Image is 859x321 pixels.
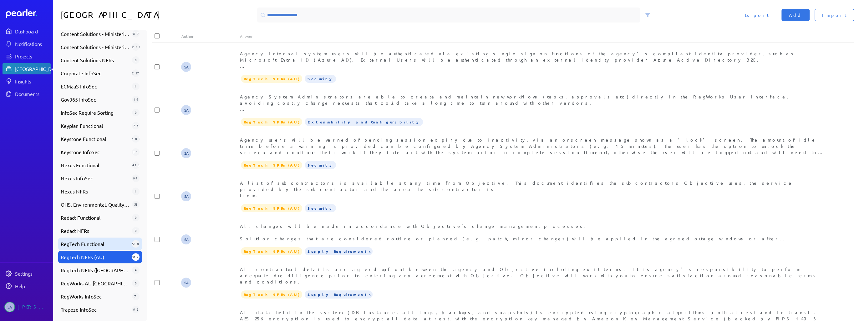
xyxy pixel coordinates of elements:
span: Steve Ackermann [181,234,191,244]
div: 95 [132,306,140,313]
span: Supply Requirements [305,247,373,255]
div: 7 [132,293,140,300]
span: Keyplan Functional [61,122,130,129]
div: Notifications [15,41,50,47]
div: Agency System Administrators are able to create and maintain new workflows (tasks, approvals etc)... [240,93,825,112]
div: 182 [132,135,140,143]
span: Gov365 InfoSec [61,96,130,103]
div: Settings [15,270,50,277]
h1: [GEOGRAPHIC_DATA] [61,8,255,23]
span: Nexus NFRs [61,188,130,195]
div: Agency Internal system users will be authenticated via existing single sign-on functions of the a... [240,50,825,69]
span: Security [305,204,336,212]
span: Keystone InfoSec [61,148,130,156]
span: Steve Ackermann [181,191,191,201]
span: Content Solutions - Ministerials - Functional [61,30,130,38]
div: A list of subcontractors is available at any time from Objective. This document identifies the su... [240,180,825,198]
span: Redact Functional [61,214,130,221]
div: 0 [132,109,140,116]
div: Help [15,283,50,289]
div: All changes will be made in accordance with Objective’s change management processes. Solution cha... [240,223,825,242]
span: OHS, Environmental, Quality, Ethical Dealings [61,201,130,208]
span: Steve Ackermann [4,302,15,312]
div: 415 [132,161,140,169]
a: Notifications [3,38,51,49]
a: Insights [3,76,51,87]
div: Documents [15,91,50,97]
div: Agency users will be warned of pending session expiry due to inactivity, via an onscreen message ... [240,137,825,155]
a: Documents [3,88,51,99]
span: ECMaaS InfoSec [61,83,130,90]
a: SA[PERSON_NAME] [3,299,51,315]
div: 237 [132,69,140,77]
span: Add [789,12,802,18]
span: RegTech NFRs (AU) [241,247,302,255]
a: Dashboard [3,26,51,37]
span: Security [305,161,336,169]
span: RegWorks AU [GEOGRAPHIC_DATA] [61,279,130,287]
div: 75 [132,122,140,129]
a: Projects [3,51,51,62]
span: Steve Ackermann [181,278,191,288]
div: 528 [132,240,140,248]
div: Insights [15,78,50,84]
span: Keystone Functional [61,135,130,143]
div: 81 [132,148,140,156]
div: 1 [132,83,140,90]
span: Extensibility and Configurability [305,118,423,126]
span: Steve Ackermann [181,62,191,72]
button: Export [737,9,776,21]
a: Settings [3,268,51,279]
span: RegTech NFRs (AU) [61,253,130,261]
span: RegTech NFRs ([GEOGRAPHIC_DATA]) [61,266,130,274]
span: RegTech Functional [61,240,130,248]
div: [GEOGRAPHIC_DATA] [15,66,62,72]
div: 69 [132,174,140,182]
div: 0 [132,279,140,287]
span: Trapeze InfoSec [61,306,130,313]
div: Author [181,34,240,39]
a: Help [3,280,51,292]
a: [GEOGRAPHIC_DATA] [3,63,51,74]
div: 270 [132,43,140,51]
div: [PERSON_NAME] [18,302,49,312]
span: Nexus InfoSec [61,174,130,182]
div: 1 [132,188,140,195]
span: Corporate InfoSec [61,69,130,77]
div: Projects [15,53,50,59]
span: Redact NFRs [61,227,130,234]
span: RegWorks InfoSec [61,293,130,300]
span: Supply Requirements [305,290,373,298]
a: Dashboard [6,9,51,18]
div: 319 [132,253,140,261]
div: 0 [132,56,140,64]
div: 0 [132,227,140,234]
span: RegTech NFRs (AU) [241,290,302,298]
span: Content Solutions - Ministerials - Non Functional [61,43,130,51]
span: Steve Ackermann [181,105,191,115]
span: RegTech NFRs (AU) [241,75,302,83]
div: 0 [132,214,140,221]
div: 14 [132,96,140,103]
span: Export [745,12,769,18]
span: RegTech NFRs (AU) [241,161,302,169]
span: Import [822,12,846,18]
span: Security [305,75,336,83]
button: Import [815,9,854,21]
div: Answer [240,34,825,39]
span: RegTech NFRs (AU) [241,118,302,126]
div: 4 [132,266,140,274]
div: All contractual details are agreed upfront between the agency and Objective including exit terms.... [240,266,825,285]
button: Add [781,9,810,21]
span: RegTech NFRs (AU) [241,204,302,212]
span: InfoSec Require Sorting [61,109,130,116]
div: Dashboard [15,28,50,34]
div: 377 [132,30,140,38]
span: Content Solutions NFRs [61,56,130,64]
span: Nexus Functional [61,161,130,169]
div: 53 [132,201,140,208]
span: Steve Ackermann [181,148,191,158]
